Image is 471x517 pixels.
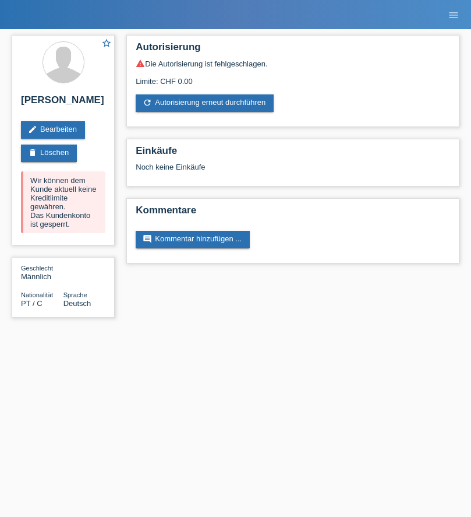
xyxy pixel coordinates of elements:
i: comment [143,234,152,244]
a: deleteLöschen [21,145,77,162]
i: menu [448,9,459,21]
a: star_border [101,38,112,50]
h2: Kommentare [136,205,450,222]
i: refresh [143,98,152,107]
i: edit [28,125,37,134]
div: Die Autorisierung ist fehlgeschlagen. [136,59,450,68]
h2: Einkäufe [136,145,450,163]
h2: Autorisierung [136,41,450,59]
a: commentKommentar hinzufügen ... [136,231,250,248]
i: star_border [101,38,112,48]
span: Portugal / C / 09.08.2012 [21,299,43,308]
span: Geschlecht [21,265,53,272]
div: Männlich [21,263,63,281]
h2: [PERSON_NAME] [21,94,105,112]
a: refreshAutorisierung erneut durchführen [136,94,274,112]
span: Nationalität [21,291,53,298]
div: Noch keine Einkäufe [136,163,450,180]
div: Wir können dem Kunde aktuell keine Kreditlimite gewähren. Das Kundenkonto ist gesperrt. [21,171,105,233]
span: Sprache [63,291,87,298]
i: delete [28,148,37,157]
div: Limite: CHF 0.00 [136,68,450,86]
span: Deutsch [63,299,91,308]
a: menu [442,11,465,18]
i: warning [136,59,145,68]
a: editBearbeiten [21,121,85,139]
